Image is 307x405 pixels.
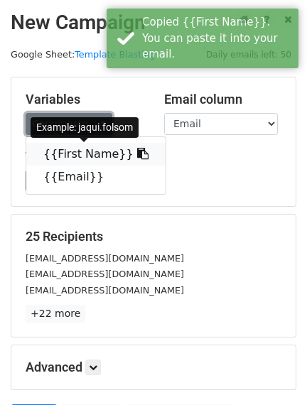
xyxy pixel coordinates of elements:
[75,49,156,60] a: Template Blasting
[26,269,184,279] small: [EMAIL_ADDRESS][DOMAIN_NAME]
[236,337,307,405] iframe: Chat Widget
[164,92,281,107] h5: Email column
[26,92,143,107] h5: Variables
[26,143,166,166] a: {{First Name}}
[26,229,281,244] h5: 25 Recipients
[26,305,85,323] a: +22 more
[11,49,156,60] small: Google Sheet:
[142,14,293,63] div: Copied {{First Name}}. You can paste it into your email.
[26,285,184,296] small: [EMAIL_ADDRESS][DOMAIN_NAME]
[26,253,184,264] small: [EMAIL_ADDRESS][DOMAIN_NAME]
[26,166,166,188] a: {{Email}}
[26,360,281,375] h5: Advanced
[26,113,112,135] a: Copy/paste...
[11,11,296,35] h2: New Campaign
[31,117,139,138] div: Example: jaqui.folsom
